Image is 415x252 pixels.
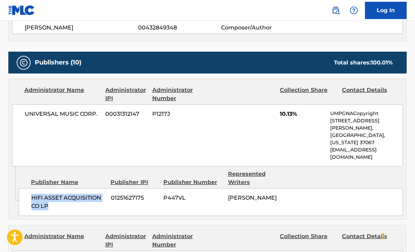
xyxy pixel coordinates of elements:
iframe: Chat Widget [380,219,415,252]
div: Help [347,3,361,17]
div: Publisher Name [31,178,105,186]
div: Administrator Name [24,86,100,103]
div: Administrator Number [152,232,209,249]
span: 00031312147 [105,110,147,118]
div: Total shares: [334,59,393,67]
p: [EMAIL_ADDRESS][DOMAIN_NAME] [330,146,402,161]
div: Contact Details [342,86,399,103]
img: search [332,6,340,15]
img: help [350,6,358,15]
img: Publishers [19,59,28,67]
span: 00432849348 [138,24,221,32]
div: Contact Details [342,232,399,249]
a: Public Search [329,3,343,17]
span: 01251627175 [111,194,158,202]
div: Publisher Number [163,178,223,186]
div: Represented Writers [228,170,287,186]
span: UNIVERSAL MUSIC CORP. [25,110,100,118]
span: 10.13% [280,110,325,118]
a: Log In [365,2,407,19]
span: [PERSON_NAME] [25,24,138,32]
span: HIFI ASSET ACQUISITION CO LP [31,194,106,210]
div: Drag [382,226,386,246]
span: Composer/Author [221,24,296,32]
span: P1217J [152,110,209,118]
div: Administrator IPI [105,86,147,103]
img: MLC Logo [8,5,35,15]
h5: Publishers (10) [35,59,81,67]
p: [STREET_ADDRESS][PERSON_NAME], [330,117,402,132]
span: P447VL [163,194,223,202]
p: [GEOGRAPHIC_DATA], [US_STATE] 37067 [330,132,402,146]
div: Administrator IPI [105,232,147,249]
div: Administrator Number [152,86,209,103]
div: Collection Share [280,232,336,249]
span: [PERSON_NAME] [228,194,277,201]
span: 100.01 % [371,59,393,66]
div: Administrator Name [24,232,100,249]
div: Collection Share [280,86,336,103]
p: UMPGNACopyright [330,110,402,117]
div: Publisher IPI [111,178,158,186]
